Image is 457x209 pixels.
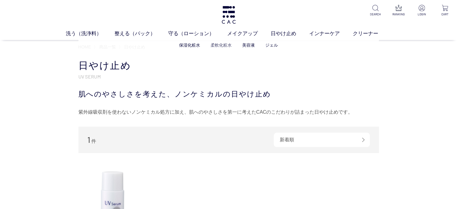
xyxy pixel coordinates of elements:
a: メイクアップ [227,30,271,38]
p: UV SERUM [78,73,379,80]
span: 1 [87,135,90,144]
p: RANKING [391,12,406,17]
a: 日やけ止め [271,30,309,38]
a: クリーナー [353,30,391,38]
a: LOGIN [414,5,429,17]
span: 件 [91,139,96,144]
a: 美容液 [242,43,255,48]
a: 洗う（洗浄料） [66,30,114,38]
img: logo [221,6,236,24]
div: 紫外線吸収剤を使わないノンケミカル処方に加え、肌へのやさしさを第一に考えたCACのこだわりが詰まった日やけ止めです。 [78,107,379,117]
a: 守る（ローション） [168,30,227,38]
a: CART [437,5,452,17]
p: SEARCH [368,12,383,17]
a: 整える（パック） [114,30,168,38]
a: 保湿化粧水 [179,43,200,48]
div: 新着順 [274,133,370,147]
p: LOGIN [414,12,429,17]
div: 肌へのやさしさを考えた、ノンケミカルの日やけ止め [78,89,379,100]
p: CART [437,12,452,17]
a: RANKING [391,5,406,17]
a: インナーケア [309,30,353,38]
a: SEARCH [368,5,383,17]
h1: 日やけ止め [78,59,379,72]
a: 柔軟化粧水 [211,43,232,48]
a: ジェル [265,43,278,48]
